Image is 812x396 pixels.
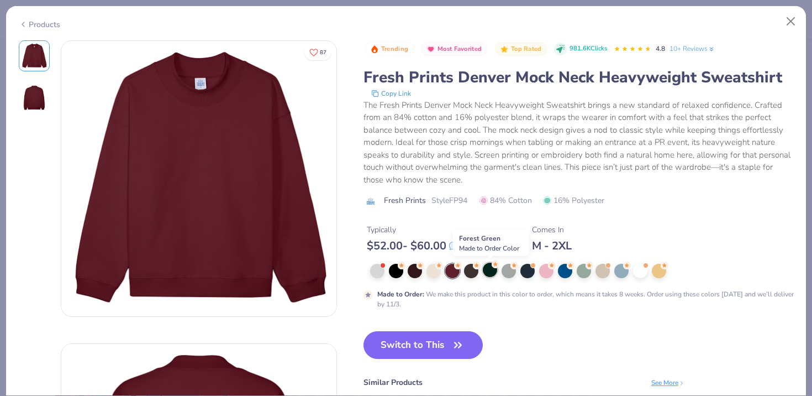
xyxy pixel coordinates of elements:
[363,331,483,359] button: Switch to This
[61,41,336,316] img: Front
[304,44,331,60] button: Like
[370,45,379,54] img: Trending sort
[320,50,326,55] span: 87
[367,224,457,236] div: Typically
[511,46,542,52] span: Top Rated
[21,43,48,69] img: Front
[459,244,519,253] span: Made to Order Color
[367,239,457,253] div: $ 52.00 - $ 60.00
[570,44,607,54] span: 981.6K Clicks
[532,239,572,253] div: M - 2XL
[384,195,426,206] span: Fresh Prints
[377,289,794,309] div: We make this product in this color to order, which means it takes 8 weeks. Order using these colo...
[494,42,547,56] button: Badge Button
[363,67,794,88] div: Fresh Prints Denver Mock Neck Heavyweight Sweatshirt
[669,44,715,54] a: 10+ Reviews
[781,11,802,32] button: Close
[431,195,467,206] span: Style FP94
[365,42,414,56] button: Badge Button
[381,46,408,52] span: Trending
[437,46,482,52] span: Most Favorited
[651,378,685,388] div: See More
[421,42,488,56] button: Badge Button
[19,19,60,30] div: Products
[377,290,424,299] strong: Made to Order :
[532,224,572,236] div: Comes In
[363,197,378,206] img: brand logo
[363,377,423,388] div: Similar Products
[543,195,604,206] span: 16% Polyester
[614,40,651,58] div: 4.8 Stars
[656,44,665,53] span: 4.8
[479,195,532,206] span: 84% Cotton
[453,231,529,256] div: Forest Green
[368,88,414,99] button: copy to clipboard
[500,45,509,54] img: Top Rated sort
[426,45,435,54] img: Most Favorited sort
[363,99,794,186] div: The Fresh Prints Denver Mock Neck Heavyweight Sweatshirt brings a new standard of relaxed confide...
[21,85,48,111] img: Back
